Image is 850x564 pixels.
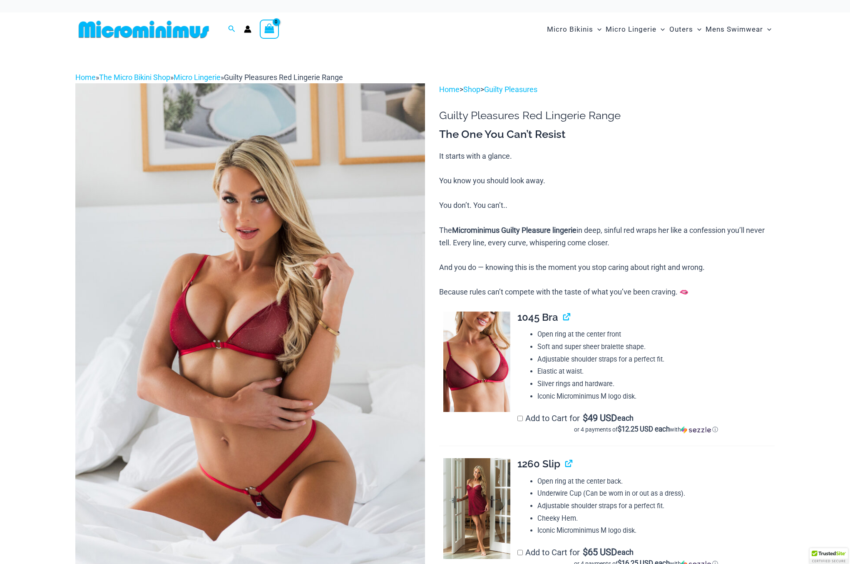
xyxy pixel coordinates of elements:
[463,85,480,94] a: Shop
[706,19,763,40] span: Mens Swimwear
[439,150,775,298] p: It starts with a glance. You know you should look away. You don’t. You can’t.. The in deep, sinfu...
[537,341,775,353] li: Soft and super sheer bralette shape.
[439,109,775,122] h1: Guilty Pleasures Red Lingerie Range
[517,311,558,323] span: 1045 Bra
[517,550,523,555] input: Add to Cart for$65 USD eachor 4 payments of$16.25 USD eachwithSezzle Click to learn more about Se...
[583,548,617,557] span: 65 USD
[75,20,212,39] img: MM SHOP LOGO FLAT
[537,500,775,512] li: Adjustable shoulder straps for a perfect fit.
[174,73,221,82] a: Micro Lingerie
[517,425,775,434] div: or 4 payments of$12.25 USD eachwithSezzle Click to learn more about Sezzle
[583,413,588,423] span: $
[537,328,775,341] li: Open ring at the center front
[537,378,775,390] li: Silver rings and hardware.
[537,475,775,488] li: Open ring at the center back.
[537,390,775,403] li: Iconic Microminimus M logo disk.
[224,73,343,82] span: Guilty Pleasures Red Lingerie Range
[537,487,775,500] li: Underwire Cup (Can be worn in or out as a dress).
[618,425,670,433] span: $12.25 USD each
[75,73,343,82] span: » » »
[669,19,693,40] span: Outers
[75,73,96,82] a: Home
[763,19,771,40] span: Menu Toggle
[583,414,617,422] span: 49 USD
[544,15,775,43] nav: Site Navigation
[604,17,667,42] a: Micro LingerieMenu ToggleMenu Toggle
[656,19,665,40] span: Menu Toggle
[537,512,775,525] li: Cheeky Hem.
[583,547,588,557] span: $
[667,17,703,42] a: OutersMenu ToggleMenu Toggle
[593,19,601,40] span: Menu Toggle
[537,524,775,537] li: Iconic Microminimus M logo disk.
[452,226,577,235] b: Microminimus Guilty Pleasure lingerie
[517,425,775,434] div: or 4 payments of with
[545,17,604,42] a: Micro BikinisMenu ToggleMenu Toggle
[810,548,848,564] div: TrustedSite Certified
[703,17,773,42] a: Mens SwimwearMenu ToggleMenu Toggle
[260,20,279,39] a: View Shopping Cart, empty
[443,312,510,412] img: Guilty Pleasures Red 1045 Bra
[537,365,775,378] li: Elastic at waist.
[681,426,711,434] img: Sezzle
[484,85,537,94] a: Guilty Pleasures
[537,353,775,366] li: Adjustable shoulder straps for a perfect fit.
[439,85,460,94] a: Home
[244,25,251,33] a: Account icon link
[547,19,593,40] span: Micro Bikinis
[99,73,170,82] a: The Micro Bikini Shop
[617,548,634,557] span: each
[606,19,656,40] span: Micro Lingerie
[617,414,634,422] span: each
[443,458,510,559] img: Guilty Pleasures Red 1260 Slip
[517,416,523,421] input: Add to Cart for$49 USD eachor 4 payments of$12.25 USD eachwithSezzle Click to learn more about Se...
[517,413,775,434] label: Add to Cart for
[228,24,236,35] a: Search icon link
[693,19,701,40] span: Menu Toggle
[439,127,775,142] h3: The One You Can’t Resist
[517,458,560,470] span: 1260 Slip
[439,83,775,96] p: > >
